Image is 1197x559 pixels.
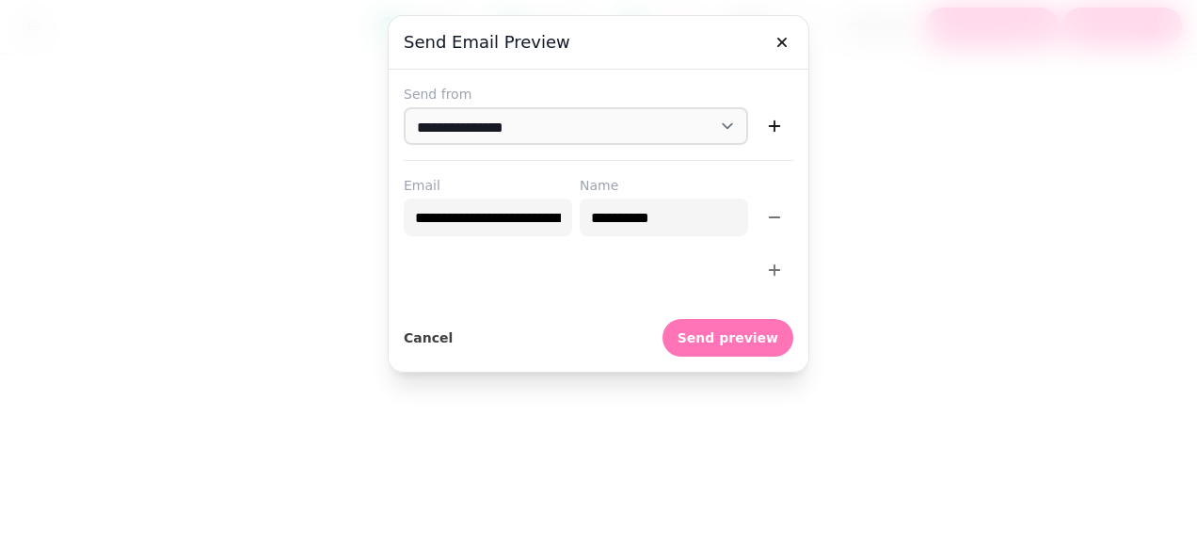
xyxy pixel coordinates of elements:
[404,176,572,195] label: Email
[404,319,453,357] button: Cancel
[404,31,793,54] h3: Send email preview
[580,176,748,195] label: Name
[662,319,793,357] button: Send preview
[404,331,453,344] span: Cancel
[404,85,793,104] label: Send from
[678,331,778,344] span: Send preview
